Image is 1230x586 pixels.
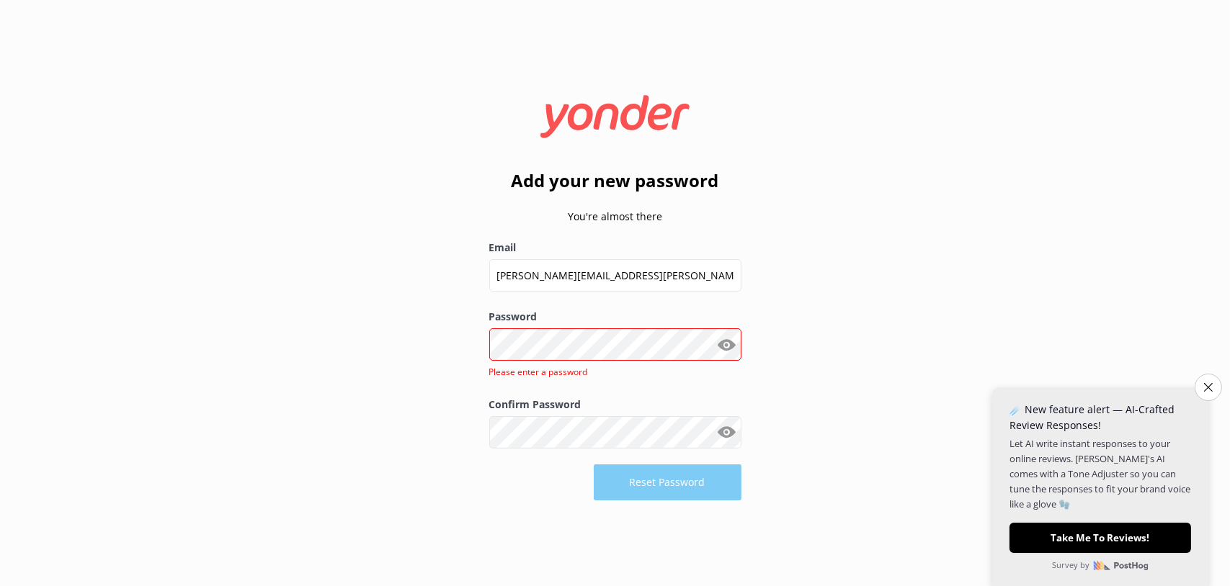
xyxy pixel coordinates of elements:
[489,366,588,378] span: Please enter a password
[713,330,741,359] button: Show password
[713,418,741,447] button: Show password
[489,167,741,194] h2: Add your new password
[489,309,741,325] label: Password
[489,397,741,413] label: Confirm Password
[489,209,741,225] p: You're almost there
[489,240,741,256] label: Email
[489,259,741,292] input: user@emailaddress.com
